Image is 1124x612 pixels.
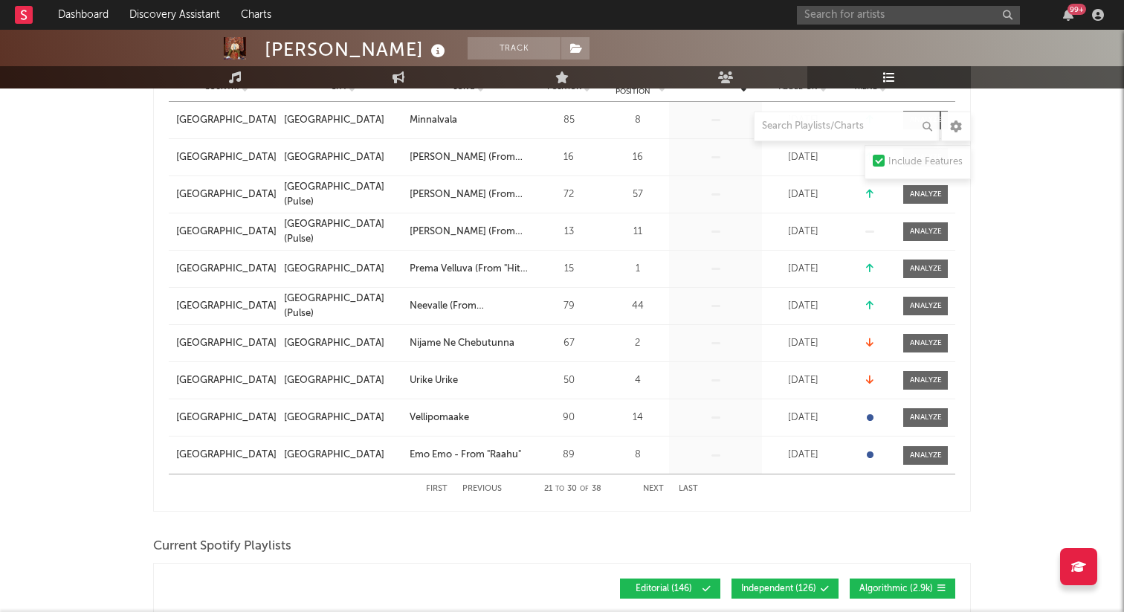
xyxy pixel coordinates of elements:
div: [GEOGRAPHIC_DATA] [284,336,384,351]
div: [GEOGRAPHIC_DATA] [176,410,277,425]
a: Nijame Ne Chebutunna [410,336,528,351]
div: [GEOGRAPHIC_DATA] [284,373,384,388]
div: [DATE] [766,187,840,202]
div: 21 30 38 [532,480,613,498]
div: 8 [610,448,665,463]
div: 79 [535,299,602,314]
div: Nijame Ne Chebutunna [410,336,514,351]
div: [DATE] [766,336,840,351]
a: Prema Velluva (From "Hit - 3") (Telugu) [410,262,528,277]
a: [GEOGRAPHIC_DATA] [176,336,277,351]
div: [GEOGRAPHIC_DATA] [284,113,384,128]
a: [GEOGRAPHIC_DATA] [176,187,277,202]
a: [GEOGRAPHIC_DATA] [176,150,277,165]
div: 14 [610,410,665,425]
div: [DATE] [766,373,840,388]
div: 4 [610,373,665,388]
div: 85 [535,113,602,128]
div: 8 [610,113,665,128]
div: 16 [535,150,602,165]
a: [GEOGRAPHIC_DATA] [284,410,402,425]
div: [DATE] [766,262,840,277]
div: Include Features [888,153,963,171]
a: [GEOGRAPHIC_DATA] [284,150,402,165]
button: Editorial(146) [620,579,720,599]
div: 16 [610,150,665,165]
a: [GEOGRAPHIC_DATA] [176,299,277,314]
span: Editorial ( 146 ) [630,584,698,593]
a: [GEOGRAPHIC_DATA] [176,373,277,388]
div: 72 [535,187,602,202]
div: 67 [535,336,602,351]
a: [PERSON_NAME] (From "Telusu Kada") [410,150,528,165]
a: Vellipomaake [410,410,528,425]
div: 50 [535,373,602,388]
a: [GEOGRAPHIC_DATA] [284,113,402,128]
a: [GEOGRAPHIC_DATA] [176,113,277,128]
a: [GEOGRAPHIC_DATA] [176,448,277,463]
div: 99 + [1068,4,1086,15]
div: [DATE] [766,299,840,314]
a: [GEOGRAPHIC_DATA] (Pulse) [284,291,402,321]
a: [GEOGRAPHIC_DATA] [284,262,402,277]
input: Search for artists [797,6,1020,25]
button: Independent(126) [731,579,839,599]
div: [DATE] [766,225,840,239]
a: [PERSON_NAME] (From "Telusu Kada") [410,225,528,239]
a: [GEOGRAPHIC_DATA] [284,373,402,388]
div: 90 [535,410,602,425]
div: [GEOGRAPHIC_DATA] [284,410,384,425]
span: Current Spotify Playlists [153,538,291,555]
a: [GEOGRAPHIC_DATA] [176,225,277,239]
a: [GEOGRAPHIC_DATA] (Pulse) [284,217,402,246]
div: Vellipomaake [410,410,469,425]
div: [DATE] [766,150,840,165]
div: 89 [535,448,602,463]
span: Independent ( 126 ) [741,584,816,593]
div: Minnalvala [410,113,457,128]
div: Urike Urike [410,373,458,388]
div: 2 [610,336,665,351]
button: Next [643,485,664,493]
button: Algorithmic(2.9k) [850,579,955,599]
span: to [555,486,564,492]
div: [GEOGRAPHIC_DATA] [284,150,384,165]
div: 11 [610,225,665,239]
button: Track [468,37,561,59]
a: [GEOGRAPHIC_DATA] [284,448,402,463]
a: [PERSON_NAME] (From "BRAT") (Telugu Version) [410,187,528,202]
button: First [426,485,448,493]
a: Neevalle (From "Tribanadhari Barbarik") [410,299,528,314]
a: Emo Emo - From "Raahu" [410,448,528,463]
a: Urike Urike [410,373,528,388]
button: Last [679,485,698,493]
div: [PERSON_NAME] [265,37,449,62]
span: Algorithmic ( 2.9k ) [859,584,933,593]
div: [GEOGRAPHIC_DATA] [284,262,384,277]
a: [GEOGRAPHIC_DATA] [284,336,402,351]
a: [GEOGRAPHIC_DATA] [176,262,277,277]
div: 1 [610,262,665,277]
div: 13 [535,225,602,239]
button: 99+ [1063,9,1073,21]
div: 15 [535,262,602,277]
a: [GEOGRAPHIC_DATA] (Pulse) [284,180,402,209]
span: of [580,486,589,492]
a: Minnalvala [410,113,528,128]
div: [GEOGRAPHIC_DATA] [284,448,384,463]
div: 44 [610,299,665,314]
